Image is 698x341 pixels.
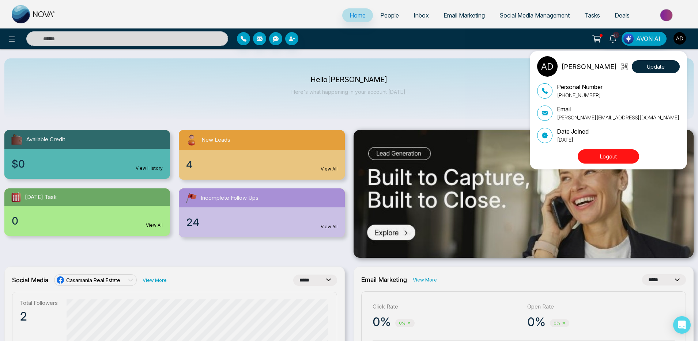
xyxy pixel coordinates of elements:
[578,149,639,164] button: Logout
[557,91,603,99] p: [PHONE_NUMBER]
[557,105,679,114] p: Email
[673,316,691,334] div: Open Intercom Messenger
[557,136,589,143] p: [DATE]
[557,83,603,91] p: Personal Number
[632,60,680,73] button: Update
[557,127,589,136] p: Date Joined
[561,62,617,72] p: [PERSON_NAME]
[557,114,679,121] p: [PERSON_NAME][EMAIL_ADDRESS][DOMAIN_NAME]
